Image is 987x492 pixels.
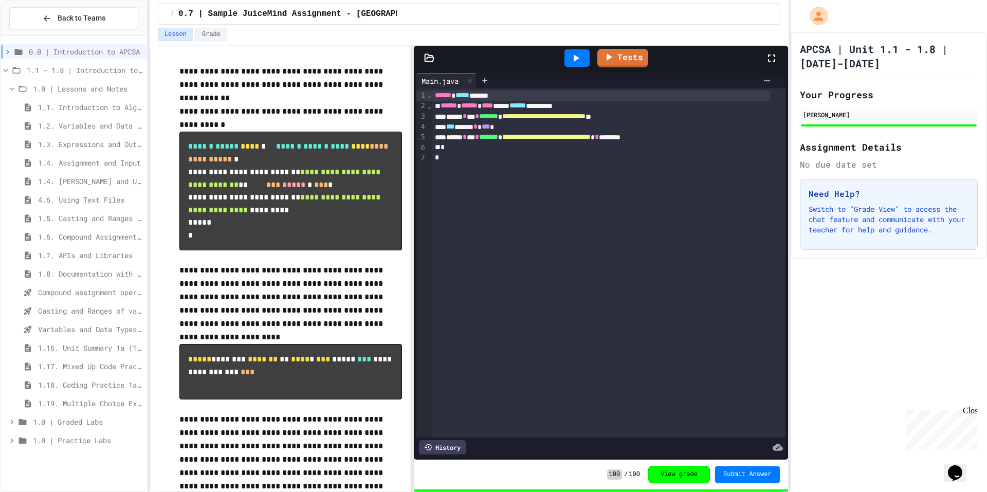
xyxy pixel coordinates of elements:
span: Fold line [427,91,432,99]
span: Casting and Ranges of variables - Quiz [38,305,142,316]
span: 4.6. Using Text Files [38,194,142,205]
h2: Your Progress [800,87,978,102]
button: View grade [648,466,710,483]
span: 1.0 | Lessons and Notes [33,83,142,94]
span: Fold line [427,102,432,110]
h2: Assignment Details [800,140,978,154]
div: Main.java [416,73,477,88]
span: / [624,470,628,479]
span: 0.0 | Introduction to APCSA [29,46,142,57]
iframe: chat widget [944,451,977,482]
button: Lesson [158,28,193,41]
span: 1.0 | Graded Labs [33,416,142,427]
div: 6 [416,143,427,153]
span: 1.8. Documentation with Comments and Preconditions [38,268,142,279]
span: 1.17. Mixed Up Code Practice 1.1-1.6 [38,361,142,372]
div: Chat with us now!Close [4,4,71,65]
span: / [171,10,174,18]
a: Tests [597,49,648,67]
span: 1.2. Variables and Data Types [38,120,142,131]
div: 4 [416,122,427,132]
span: Submit Answer [723,470,772,479]
button: Back to Teams [9,7,138,29]
span: 100 [607,469,623,480]
button: Submit Answer [715,466,780,483]
span: 1.1 - 1.8 | Introduction to Java [27,65,142,76]
h3: Need Help? [809,188,969,200]
span: 1.5. Casting and Ranges of Values [38,213,142,224]
span: 1.19. Multiple Choice Exercises for Unit 1a (1.1-1.6) [38,398,142,409]
span: 1.6. Compound Assignment Operators [38,231,142,242]
span: 1.0 | Practice Labs [33,435,142,446]
span: Back to Teams [58,13,105,24]
div: 3 [416,112,427,122]
span: 0.7 | Sample JuiceMind Assignment - [GEOGRAPHIC_DATA] [178,8,440,20]
div: 5 [416,132,427,142]
div: Main.java [416,76,464,86]
div: 2 [416,101,427,111]
span: 1.4. Assignment and Input [38,157,142,168]
span: 1.1. Introduction to Algorithms, Programming, and Compilers [38,102,142,113]
span: 1.16. Unit Summary 1a (1.1-1.6) [38,342,142,353]
div: History [419,440,466,454]
div: No due date set [800,158,978,171]
div: 1 [416,90,427,101]
span: Variables and Data Types - Quiz [38,324,142,335]
button: Grade [195,28,227,41]
span: Compound assignment operators - Quiz [38,287,142,298]
span: 1.7. APIs and Libraries [38,250,142,261]
div: My Account [799,4,831,28]
p: Switch to "Grade View" to access the chat feature and communicate with your teacher for help and ... [809,204,969,235]
span: 1.4. [PERSON_NAME] and User Input [38,176,142,187]
iframe: chat widget [902,406,977,450]
div: 7 [416,153,427,163]
span: 100 [629,470,640,479]
div: [PERSON_NAME] [803,110,975,119]
span: 1.3. Expressions and Output [New] [38,139,142,150]
span: 1.18. Coding Practice 1a (1.1-1.6) [38,379,142,390]
h1: APCSA | Unit 1.1 - 1.8 | [DATE]-[DATE] [800,42,978,70]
